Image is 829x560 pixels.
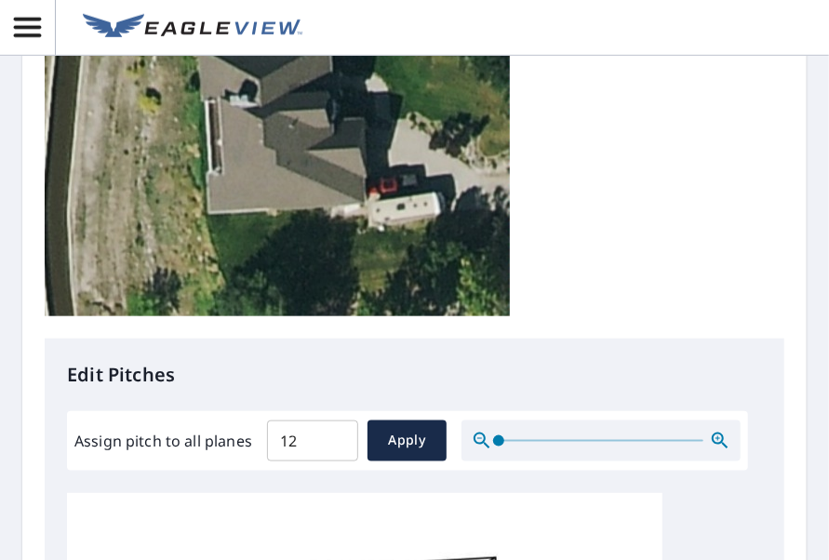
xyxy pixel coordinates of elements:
[382,429,432,452] span: Apply
[267,415,358,467] input: 00.0
[74,430,252,452] label: Assign pitch to all planes
[368,420,447,461] button: Apply
[83,14,302,42] img: EV Logo
[72,3,314,53] a: EV Logo
[67,361,762,389] p: Edit Pitches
